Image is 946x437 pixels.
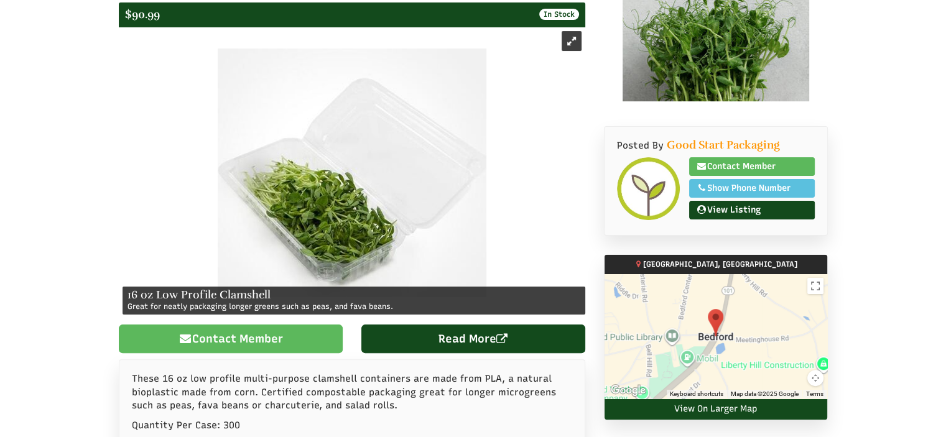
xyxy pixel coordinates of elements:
[689,157,815,176] a: Contact Member
[731,390,799,397] span: Map data ©2025 Google
[361,324,585,353] a: Read More
[123,287,585,315] div: Great for neatly packaging longer greens such as peas, and fava beans.
[617,139,664,152] p: Posted By
[132,419,572,432] p: Quantity Per Case: 300
[605,255,827,274] p: [GEOGRAPHIC_DATA], [GEOGRAPHIC_DATA]
[132,372,572,412] p: These 16 oz low profile multi-purpose clamshell containers are made from PLA, a natural bioplasti...
[608,382,649,398] img: Google
[608,382,649,398] a: Open this area in Google Maps (opens a new window)
[667,138,780,152] a: Good Start Packaging
[806,390,823,397] a: Terms (opens in new tab)
[125,7,160,21] span: $90.99
[128,289,580,301] h4: 16 oz Low Profile Clamshell
[218,48,486,297] img: 16 oz Low Profile Clamshell
[119,324,343,353] a: Contact Member
[617,157,680,220] img: Good Start Packaging
[807,370,823,386] button: Map camera controls
[605,398,827,420] a: View On Larger Map
[696,180,808,197] div: Show Phone Number
[670,390,723,398] button: Keyboard shortcuts
[807,278,823,294] button: Toggle fullscreen view
[539,9,579,20] span: In Stock
[689,201,815,219] a: View Listing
